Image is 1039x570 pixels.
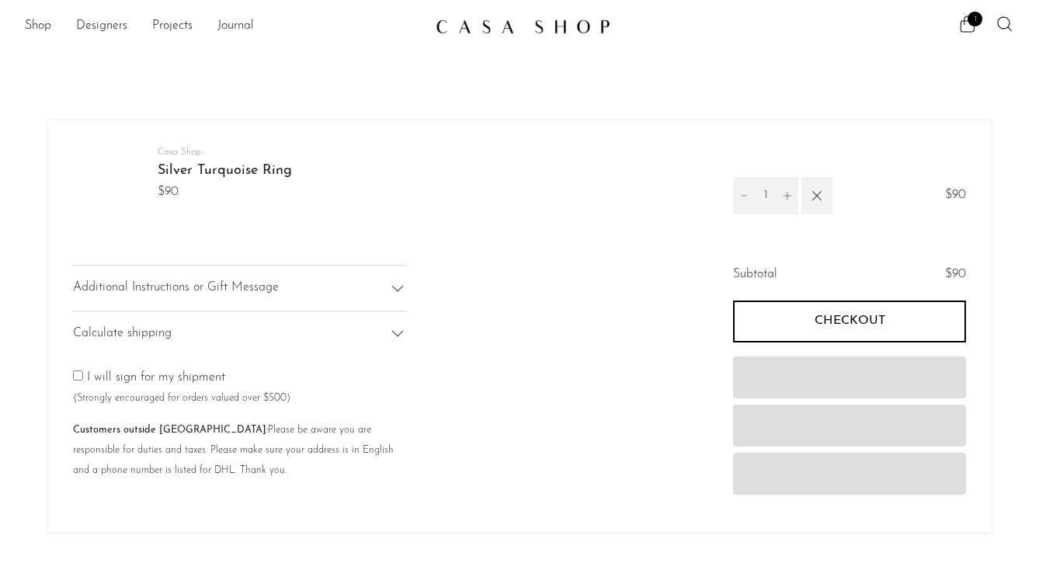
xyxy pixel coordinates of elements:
[733,177,755,214] button: Decrement
[73,324,172,344] span: Calculate shipping
[945,186,966,206] span: $90
[73,425,394,474] small: Please be aware you are responsible for duties and taxes. Please make sure your address is in Eng...
[25,13,423,40] nav: Desktop navigation
[158,148,201,157] a: Casa Shop
[217,16,254,36] a: Journal
[25,13,423,40] ul: NEW HEADER MENU
[777,177,798,214] button: Increment
[73,265,407,311] div: Additional Instructions or Gift Message
[733,301,966,342] button: Checkout
[73,425,268,435] b: Customers outside [GEOGRAPHIC_DATA]:
[73,278,279,298] span: Additional Instructions or Gift Message
[73,393,290,403] small: (Strongly encouraged for orders valued over $500)
[755,177,777,214] input: Quantity
[152,16,193,36] a: Projects
[25,16,51,36] a: Shop
[158,164,292,178] a: Silver Turquoise Ring
[76,16,127,36] a: Designers
[945,268,966,280] span: $90
[73,311,407,356] div: Calculate shipping
[815,314,885,328] span: Checkout
[733,265,777,285] span: Subtotal
[158,182,292,203] span: $90
[968,12,982,26] span: 1
[73,371,290,404] label: I will sign for my shipment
